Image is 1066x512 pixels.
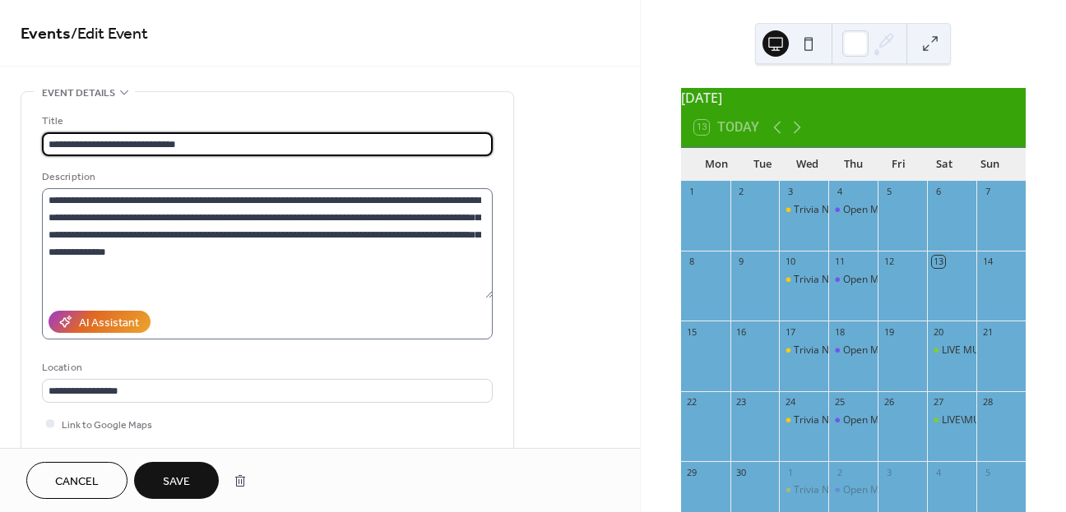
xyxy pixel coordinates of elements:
div: 17 [784,325,796,338]
div: AI Assistant [79,315,139,332]
div: Fri [876,148,921,181]
div: Trivia Night! [794,483,849,497]
div: LIVE\MUSIC: The Wheel of Awesome [927,413,976,427]
div: 25 [833,396,846,408]
div: LIVE MUSIC: MIddleman [927,344,976,357]
div: 5 [981,466,994,478]
div: 11 [833,256,846,268]
div: Open Mic Night [843,203,914,217]
div: Open Mic Night [843,273,914,287]
div: Open Mic Night [843,344,914,357]
a: Events [21,18,71,50]
span: Event details [42,85,115,102]
div: 4 [932,466,944,478]
div: Trivia Night! [779,483,828,497]
div: 1 [686,186,698,198]
div: Trivia Night! [779,203,828,217]
button: AI Assistant [49,311,151,333]
div: Open Mic Night [828,273,878,287]
div: Trivia Night! [794,344,849,357]
div: 20 [932,325,944,338]
div: Sat [921,148,966,181]
span: / Edit Event [71,18,148,50]
span: Save [163,473,190,491]
span: Cancel [55,473,99,491]
div: Trivia Night! [794,413,849,427]
div: 24 [784,396,796,408]
div: 2 [735,186,748,198]
div: Trivia Night! [794,273,849,287]
div: 6 [932,186,944,198]
div: 7 [981,186,994,198]
div: 30 [735,466,748,478]
div: 3 [883,466,895,478]
div: 21 [981,325,994,338]
div: 2 [833,466,846,478]
div: 4 [833,186,846,198]
div: 8 [686,256,698,268]
div: Open Mic Night [843,413,914,427]
div: Wed [785,148,830,181]
div: Open Mic Night [828,413,878,427]
div: 27 [932,396,944,408]
div: Open Mic Night [828,203,878,217]
div: 14 [981,256,994,268]
div: 12 [883,256,895,268]
button: Save [134,462,219,499]
div: Trivia Night! [779,344,828,357]
div: Trivia Night! [779,273,828,287]
div: 28 [981,396,994,408]
div: 26 [883,396,895,408]
span: Link to Google Maps [62,417,152,434]
div: Open Mic Night [828,483,878,497]
div: Description [42,168,489,186]
div: 29 [686,466,698,478]
div: 1 [784,466,796,478]
div: Thu [831,148,876,181]
div: Mon [694,148,739,181]
div: 23 [735,396,748,408]
div: [DATE] [681,88,1026,108]
div: Trivia Night! [794,203,849,217]
button: Cancel [26,462,127,499]
div: 15 [686,325,698,338]
div: Title [42,113,489,130]
div: Trivia Night! [779,413,828,427]
div: 18 [833,325,846,338]
div: 9 [735,256,748,268]
div: Location [42,359,489,376]
div: 19 [883,325,895,338]
div: 22 [686,396,698,408]
div: 3 [784,186,796,198]
div: Tue [739,148,785,181]
div: 16 [735,325,748,338]
div: Open Mic Night [828,344,878,357]
div: Sun [967,148,1013,181]
div: Open Mic Night [843,483,914,497]
div: 10 [784,256,796,268]
div: 13 [932,256,944,268]
div: 5 [883,186,895,198]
